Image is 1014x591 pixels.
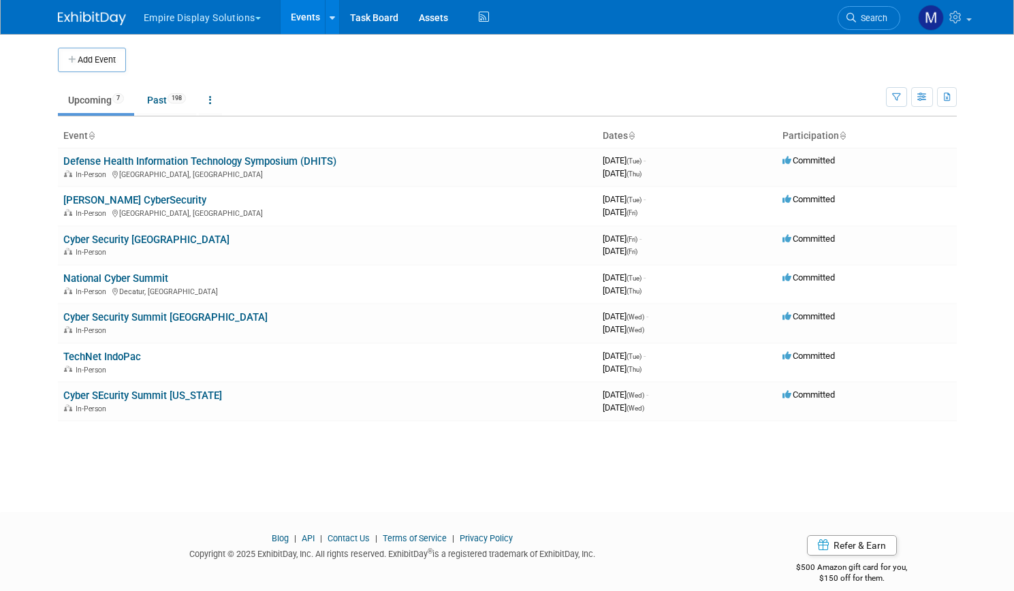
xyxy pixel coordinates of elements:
a: Sort by Participation Type [839,130,846,141]
th: Event [58,125,597,148]
span: In-Person [76,366,110,374]
th: Participation [777,125,957,148]
span: [DATE] [603,246,637,256]
div: Decatur, [GEOGRAPHIC_DATA] [63,285,592,296]
a: Privacy Policy [460,533,513,543]
span: (Fri) [627,236,637,243]
span: (Tue) [627,196,641,204]
span: [DATE] [603,194,646,204]
span: (Thu) [627,287,641,295]
a: National Cyber Summit [63,272,168,285]
img: ExhibitDay [58,12,126,25]
span: In-Person [76,170,110,179]
a: Upcoming7 [58,87,134,113]
span: In-Person [76,404,110,413]
span: [DATE] [603,285,641,295]
div: $500 Amazon gift card for you, [747,553,957,584]
button: Add Event [58,48,126,72]
span: Committed [782,155,835,165]
span: Committed [782,272,835,283]
a: Search [838,6,900,30]
a: Sort by Event Name [88,130,95,141]
span: - [644,194,646,204]
span: (Wed) [627,313,644,321]
span: [DATE] [603,351,646,361]
a: [PERSON_NAME] CyberSecurity [63,194,206,206]
div: $150 off for them. [747,573,957,584]
a: Past198 [137,87,196,113]
img: In-Person Event [64,404,72,411]
a: Refer & Earn [807,535,897,556]
a: Cyber SEcurity Summit [US_STATE] [63,389,222,402]
a: Cyber Security Summit [GEOGRAPHIC_DATA] [63,311,268,323]
span: [DATE] [603,364,641,374]
img: In-Person Event [64,209,72,216]
span: (Tue) [627,274,641,282]
span: (Thu) [627,170,641,178]
span: (Fri) [627,248,637,255]
img: In-Person Event [64,326,72,333]
img: In-Person Event [64,170,72,177]
div: [GEOGRAPHIC_DATA], [GEOGRAPHIC_DATA] [63,168,592,179]
img: In-Person Event [64,287,72,294]
img: Matt h [918,5,944,31]
span: Committed [782,234,835,244]
a: Blog [272,533,289,543]
span: (Wed) [627,326,644,334]
span: (Thu) [627,366,641,373]
span: In-Person [76,248,110,257]
span: Search [856,13,887,23]
span: 7 [112,93,124,103]
span: (Tue) [627,353,641,360]
span: | [372,533,381,543]
span: [DATE] [603,272,646,283]
span: (Wed) [627,392,644,399]
span: [DATE] [603,402,644,413]
span: - [644,272,646,283]
span: [DATE] [603,311,648,321]
span: (Fri) [627,209,637,217]
img: In-Person Event [64,248,72,255]
span: [DATE] [603,168,641,178]
a: Sort by Start Date [628,130,635,141]
a: Contact Us [328,533,370,543]
span: Committed [782,194,835,204]
a: Defense Health Information Technology Symposium (DHITS) [63,155,336,167]
span: In-Person [76,287,110,296]
span: - [644,351,646,361]
span: Committed [782,351,835,361]
span: - [646,311,648,321]
span: - [639,234,641,244]
span: | [317,533,326,543]
th: Dates [597,125,777,148]
span: - [644,155,646,165]
div: Copyright © 2025 ExhibitDay, Inc. All rights reserved. ExhibitDay is a registered trademark of Ex... [58,545,727,560]
div: [GEOGRAPHIC_DATA], [GEOGRAPHIC_DATA] [63,207,592,218]
span: Committed [782,311,835,321]
span: [DATE] [603,389,648,400]
span: (Tue) [627,157,641,165]
a: API [302,533,315,543]
span: [DATE] [603,207,637,217]
span: In-Person [76,326,110,335]
span: [DATE] [603,234,641,244]
span: Committed [782,389,835,400]
span: | [449,533,458,543]
a: Cyber Security [GEOGRAPHIC_DATA] [63,234,229,246]
span: (Wed) [627,404,644,412]
span: In-Person [76,209,110,218]
a: TechNet IndoPac [63,351,141,363]
span: | [291,533,300,543]
a: Terms of Service [383,533,447,543]
span: - [646,389,648,400]
sup: ® [428,547,432,555]
span: 198 [168,93,186,103]
img: In-Person Event [64,366,72,372]
span: [DATE] [603,324,644,334]
span: [DATE] [603,155,646,165]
